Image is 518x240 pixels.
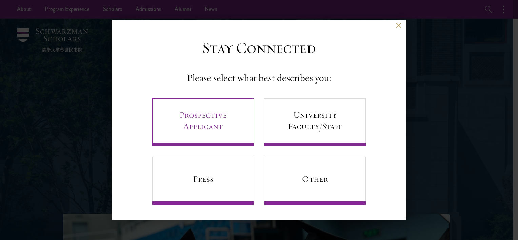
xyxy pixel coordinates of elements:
[152,157,254,205] a: Press
[264,157,366,205] a: Other
[152,98,254,146] a: Prospective Applicant
[187,71,331,85] h4: Please select what best describes you:
[202,39,316,58] h3: Stay Connected
[264,98,366,146] a: University Faculty/Staff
